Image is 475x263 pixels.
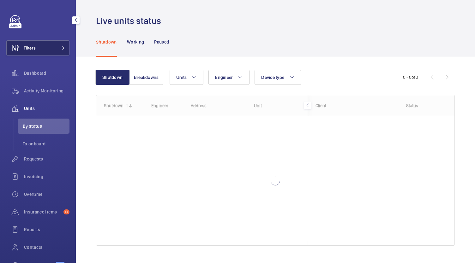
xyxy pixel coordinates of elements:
span: Filters [24,45,36,51]
span: Reports [24,226,69,233]
button: Filters [6,40,69,56]
span: Activity Monitoring [24,88,69,94]
span: 17 [63,209,69,214]
span: Contacts [24,244,69,250]
span: To onboard [23,141,69,147]
span: Units [176,75,187,80]
button: Engineer [208,70,250,85]
button: Units [170,70,203,85]
span: Dashboard [24,70,69,76]
span: 0 - 0 0 [403,75,418,79]
button: Shutdown [95,70,129,85]
span: Invoicing [24,173,69,180]
button: Device type [255,70,301,85]
span: Engineer [215,75,233,80]
h1: Live units status [96,15,165,27]
span: Device type [261,75,284,80]
span: Units [24,105,69,112]
span: of [412,75,416,80]
p: Paused [154,39,169,45]
span: Insurance items [24,209,61,215]
p: Working [127,39,144,45]
span: Overtime [24,191,69,197]
button: Breakdowns [129,70,163,85]
p: Shutdown [96,39,117,45]
span: By status [23,123,69,129]
span: Requests [24,156,69,162]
